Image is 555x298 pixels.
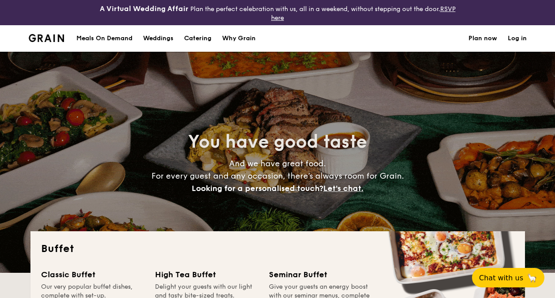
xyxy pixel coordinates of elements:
div: Classic Buffet [41,268,144,281]
span: Chat with us [479,274,523,282]
h1: Catering [184,25,211,52]
img: Grain [29,34,64,42]
h4: A Virtual Wedding Affair [100,4,189,14]
button: Chat with us🦙 [472,268,544,287]
div: High Tea Buffet [155,268,258,281]
span: Let's chat. [323,183,363,193]
a: Why Grain [217,25,261,52]
div: Seminar Buffet [269,268,372,281]
a: Log in [508,25,527,52]
div: Weddings [143,25,174,52]
span: You have good taste [188,131,367,153]
a: Meals On Demand [71,25,138,52]
span: Looking for a personalised touch? [192,183,323,193]
span: And we have great food. For every guest and any occasion, there’s always room for Grain. [151,159,404,193]
div: Meals On Demand [76,25,132,52]
a: Plan now [468,25,497,52]
div: Plan the perfect celebration with us, all in a weekend, without stepping out the door. [93,4,463,22]
a: Weddings [138,25,179,52]
span: 🦙 [527,273,537,283]
h2: Buffet [41,242,514,256]
a: Logotype [29,34,64,42]
a: Catering [179,25,217,52]
div: Why Grain [222,25,256,52]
